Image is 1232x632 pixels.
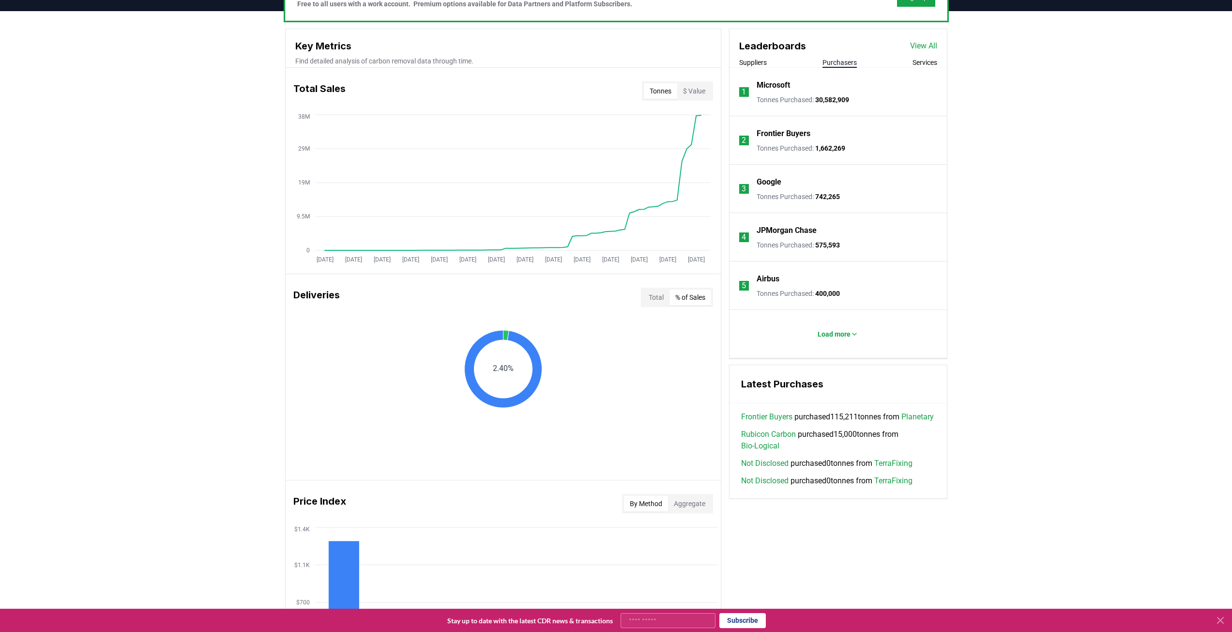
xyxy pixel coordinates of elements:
[298,113,310,120] tspan: 38M
[757,176,781,188] a: Google
[818,329,851,339] p: Load more
[757,192,840,201] p: Tonnes Purchased :
[295,39,711,53] h3: Key Metrics
[757,79,790,91] a: Microsoft
[402,256,419,263] tspan: [DATE]
[298,145,310,152] tspan: 29M
[757,143,845,153] p: Tonnes Purchased :
[687,256,704,263] tspan: [DATE]
[295,56,711,66] p: Find detailed analysis of carbon removal data through time.
[630,256,647,263] tspan: [DATE]
[345,256,362,263] tspan: [DATE]
[602,256,619,263] tspan: [DATE]
[741,411,792,423] a: Frontier Buyers
[293,288,340,307] h3: Deliveries
[815,193,840,200] span: 742,265
[741,377,935,391] h3: Latest Purchases
[643,290,669,305] button: Total
[293,81,346,101] h3: Total Sales
[430,256,447,263] tspan: [DATE]
[741,429,796,440] a: Rubicon Carbon
[913,58,937,67] button: Services
[742,183,746,195] p: 3
[815,241,840,249] span: 575,593
[815,96,849,104] span: 30,582,909
[741,429,935,452] span: purchased 15,000 tonnes from
[742,86,746,98] p: 1
[659,256,676,263] tspan: [DATE]
[874,475,913,487] a: TerraFixing
[741,458,789,469] a: Not Disclosed
[741,411,934,423] span: purchased 115,211 tonnes from
[493,364,514,373] text: 2.40%
[573,256,590,263] tspan: [DATE]
[822,58,857,67] button: Purchasers
[293,494,346,513] h3: Price Index
[742,135,746,146] p: 2
[741,475,913,487] span: purchased 0 tonnes from
[757,240,840,250] p: Tonnes Purchased :
[757,128,810,139] a: Frontier Buyers
[624,496,668,511] button: By Method
[739,39,806,53] h3: Leaderboards
[739,58,767,67] button: Suppliers
[757,95,849,105] p: Tonnes Purchased :
[669,290,711,305] button: % of Sales
[459,256,476,263] tspan: [DATE]
[644,83,677,99] button: Tonnes
[677,83,711,99] button: $ Value
[741,458,913,469] span: purchased 0 tonnes from
[487,256,504,263] tspan: [DATE]
[742,280,746,292] p: 5
[741,440,779,452] a: Bio-Logical
[298,179,310,186] tspan: 19M
[901,411,934,423] a: Planetary
[516,256,533,263] tspan: [DATE]
[757,225,817,236] a: JPMorgan Chase
[910,40,937,52] a: View All
[294,526,310,533] tspan: $1.4K
[306,247,310,254] tspan: 0
[296,599,310,606] tspan: $700
[316,256,333,263] tspan: [DATE]
[757,273,779,285] a: Airbus
[297,213,310,220] tspan: 9.5M
[810,324,866,344] button: Load more
[545,256,562,263] tspan: [DATE]
[874,458,913,469] a: TerraFixing
[294,562,310,569] tspan: $1.1K
[815,290,840,297] span: 400,000
[815,144,845,152] span: 1,662,269
[668,496,711,511] button: Aggregate
[373,256,390,263] tspan: [DATE]
[742,231,746,243] p: 4
[757,289,840,298] p: Tonnes Purchased :
[741,475,789,487] a: Not Disclosed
